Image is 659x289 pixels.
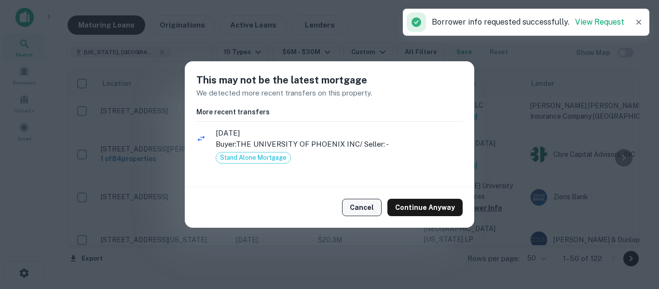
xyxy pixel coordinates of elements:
button: Cancel [342,199,382,216]
p: Buyer: THE UNIVERSITY OF PHOENIX INC / Seller: - [216,138,463,150]
button: Continue Anyway [387,199,463,216]
p: Borrower info requested successfully. [432,16,624,28]
div: Stand Alone Mortgage [216,152,291,164]
span: Stand Alone Mortgage [216,153,290,163]
iframe: Chat Widget [611,212,659,258]
p: We detected more recent transfers on this property. [196,87,463,99]
h6: More recent transfers [196,107,463,117]
h5: This may not be the latest mortgage [196,73,463,87]
a: View Request [575,17,624,27]
span: [DATE] [216,127,463,139]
